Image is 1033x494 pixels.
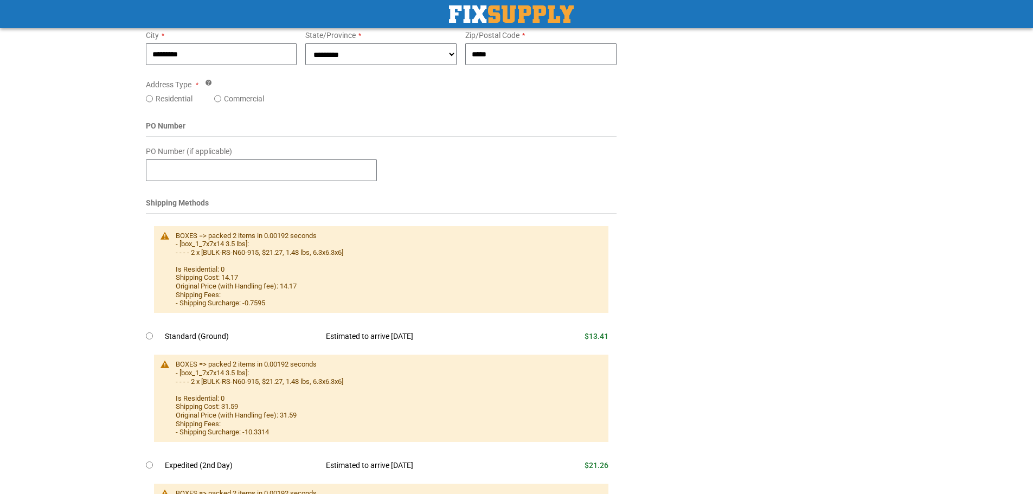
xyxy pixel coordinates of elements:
[318,325,527,349] td: Estimated to arrive [DATE]
[224,93,264,104] label: Commercial
[318,454,527,478] td: Estimated to arrive [DATE]
[146,147,232,156] span: PO Number (if applicable)
[176,232,598,307] div: BOXES => packed 2 items in 0.00192 seconds - [box_1_7x7x14 3.5 lbs]: - - - - 2 x [BULK-RS-N60-915...
[585,461,608,470] span: $21.26
[146,80,191,89] span: Address Type
[146,197,617,214] div: Shipping Methods
[449,5,574,23] a: store logo
[165,325,318,349] td: Standard (Ground)
[305,31,356,40] span: State/Province
[176,360,598,436] div: BOXES => packed 2 items in 0.00192 seconds - [box_1_7x7x14 3.5 lbs]: - - - - 2 x [BULK-RS-N60-915...
[165,454,318,478] td: Expedited (2nd Day)
[465,31,519,40] span: Zip/Postal Code
[146,31,159,40] span: City
[156,93,193,104] label: Residential
[585,332,608,341] span: $13.41
[146,120,617,137] div: PO Number
[449,5,574,23] img: Fix Industrial Supply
